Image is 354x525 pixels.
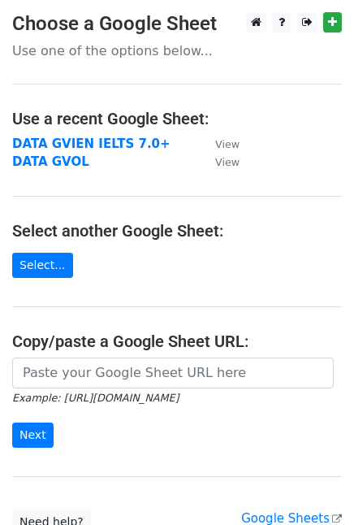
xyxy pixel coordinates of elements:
a: View [199,137,240,151]
h4: Use a recent Google Sheet: [12,109,342,128]
h4: Select another Google Sheet: [12,221,342,241]
a: View [199,154,240,169]
small: View [215,156,240,168]
h4: Copy/paste a Google Sheet URL: [12,332,342,351]
a: DATA GVOL [12,154,89,169]
p: Use one of the options below... [12,42,342,59]
small: Example: [URL][DOMAIN_NAME] [12,392,179,404]
a: Select... [12,253,73,278]
a: DATA GVIEN IELTS 7.0+ [12,137,171,151]
input: Next [12,423,54,448]
small: View [215,138,240,150]
h3: Choose a Google Sheet [12,12,342,36]
input: Paste your Google Sheet URL here [12,358,334,388]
